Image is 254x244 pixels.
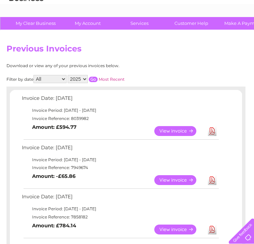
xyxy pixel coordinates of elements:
[170,29,190,34] a: Telecoms
[8,17,64,30] a: My Clear Business
[151,29,166,34] a: Energy
[208,126,216,136] a: Download
[20,205,220,213] td: Invoice Period: [DATE] - [DATE]
[154,175,204,185] a: View
[231,29,248,34] a: Log out
[195,29,204,34] a: Blog
[208,175,216,185] a: Download
[20,115,220,123] td: Invoice Reference: 8039982
[125,3,172,12] a: 0333 014 3131
[20,156,220,164] td: Invoice Period: [DATE] - [DATE]
[154,126,204,136] a: View
[32,223,76,229] b: Amount: £784.14
[163,17,220,30] a: Customer Help
[20,213,220,221] td: Invoice Reference: 7858182
[6,63,186,68] div: Download or view any of your previous invoices below.
[20,143,220,156] td: Invoice Date: [DATE]
[32,124,76,130] b: Amount: £594.77
[9,18,44,39] img: logo.png
[20,106,220,115] td: Invoice Period: [DATE] - [DATE]
[134,29,147,34] a: Water
[20,192,220,205] td: Invoice Date: [DATE]
[59,17,116,30] a: My Account
[154,225,204,234] a: View
[20,94,220,106] td: Invoice Date: [DATE]
[208,225,216,234] a: Download
[209,29,225,34] a: Contact
[111,17,168,30] a: Services
[6,75,186,83] div: Filter by date
[99,77,125,82] a: Most Recent
[20,164,220,172] td: Invoice Reference: 7949674
[32,173,75,179] b: Amount: -£65.86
